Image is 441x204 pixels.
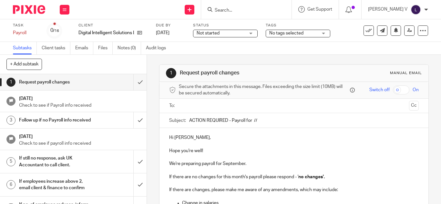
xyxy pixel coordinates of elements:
[193,23,258,28] label: Status
[19,115,91,125] h1: Follow up if no Payroll info received
[19,153,91,170] h1: If still no response, ask UK Accountant to call client.
[98,42,113,54] a: Files
[409,101,419,111] button: Cc
[169,117,186,124] label: Subject:
[19,177,91,193] h1: If employees increase above 2, email client & finance to confirm
[19,140,140,147] p: Check to see if payroll info received
[133,150,147,173] div: Mark as done
[350,88,355,92] i: Files are stored in Pixie and a secure link is sent to the message recipient.
[137,30,142,35] i: Open client page
[368,6,407,13] p: [PERSON_NAME] V
[411,5,421,15] img: svg%3E
[133,112,147,128] div: Mark as done
[169,148,419,154] p: Hope you're well!
[156,31,169,35] span: [DATE]
[197,31,220,35] span: Not started
[6,157,15,166] div: 5
[390,71,422,76] div: Manual email
[13,5,45,14] img: Pixie
[78,30,134,36] p: Digital Intelligent Solutions Ltd
[75,42,93,54] a: Emails
[146,42,171,54] a: Audit logs
[169,160,419,167] p: We're preparing payroll for September.
[169,187,419,193] p: If there are changes, please make me aware of any amendments, which may include:
[6,78,15,87] div: 1
[42,42,70,54] a: Client tasks
[214,8,272,14] input: Search
[179,83,348,97] span: Secure the attachments in this message. Files exceeding the size limit (10MB) will be secured aut...
[156,23,185,28] label: Due by
[391,25,401,36] button: Snooze task
[169,174,419,180] p: If there are no changes for this month's payroll please respond - '
[413,87,419,93] span: On
[78,23,148,28] label: Client
[133,173,147,196] div: Mark as done
[266,23,330,28] label: Tags
[13,42,37,54] a: Subtasks
[118,42,141,54] a: Notes (0)
[404,25,415,36] a: Reassign task
[13,30,39,36] div: Payroll
[269,31,303,35] span: No tags selected
[19,77,91,87] h1: Request payroll changes
[50,27,59,34] div: 0
[6,59,42,70] button: + Add subtask
[19,102,140,109] p: Check to see if Payroll info received
[133,74,147,90] div: Mark as done
[169,102,176,109] label: To:
[166,68,176,78] div: 1
[169,134,419,141] p: Hi [PERSON_NAME],
[180,70,308,76] h1: Request payroll changes
[53,29,59,33] small: /16
[19,132,140,140] h1: [DATE]
[377,25,387,36] a: Send new email to Digital Intelligent Solutions Ltd
[19,94,140,102] h1: [DATE]
[369,87,390,93] span: Switch off
[307,7,332,12] span: Get Support
[13,23,39,28] label: Task
[298,175,325,179] strong: no changes'.
[6,116,15,125] div: 3
[6,180,15,189] div: 6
